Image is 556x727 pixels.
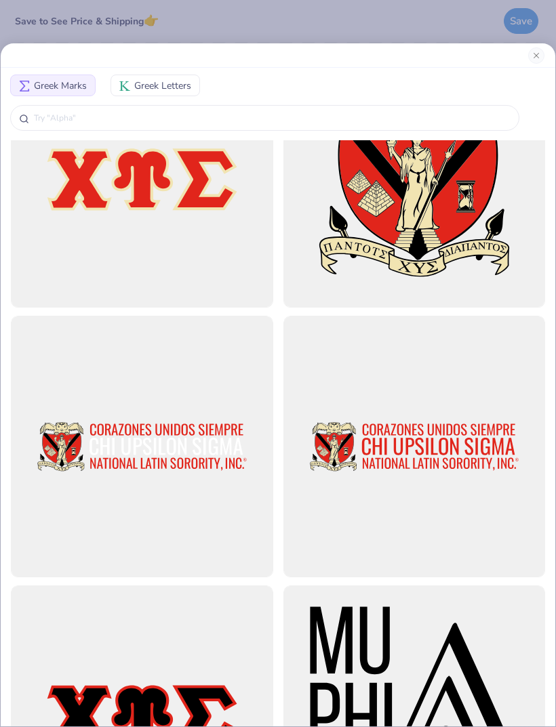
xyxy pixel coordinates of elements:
[119,81,130,91] img: Greek Letters
[134,79,191,93] span: Greek Letters
[528,47,544,64] button: Close
[111,75,200,96] button: Greek LettersGreek Letters
[10,75,96,96] button: Greek MarksGreek Marks
[33,111,511,125] input: Try "Alpha"
[19,81,30,91] img: Greek Marks
[34,79,87,93] span: Greek Marks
